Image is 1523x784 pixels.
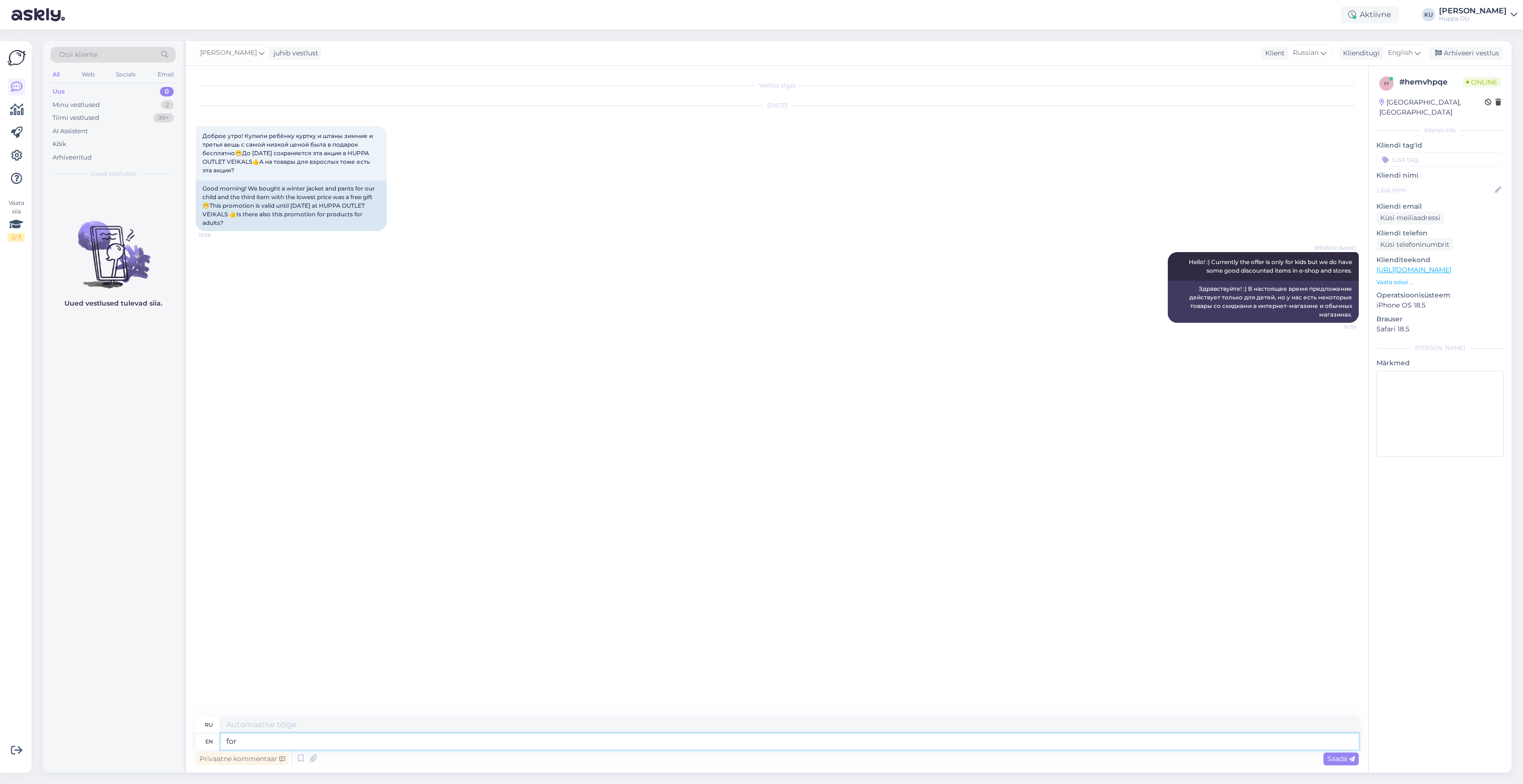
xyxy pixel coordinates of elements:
span: 10:39 [1320,323,1356,330]
div: [GEOGRAPHIC_DATA], [GEOGRAPHIC_DATA] [1379,97,1485,117]
div: Socials [114,68,137,81]
span: Otsi kliente [59,50,97,60]
div: Huppa OÜ [1439,15,1507,22]
img: Askly Logo [8,49,26,67]
div: [PERSON_NAME] [1439,7,1507,15]
p: Kliendi tag'id [1376,140,1504,150]
span: 10:38 [199,232,234,239]
span: Uued vestlused [91,170,136,178]
div: KU [1422,8,1435,21]
div: Email [156,68,176,81]
p: Märkmed [1376,358,1504,368]
textarea: fo [221,733,1359,750]
span: h [1384,80,1389,87]
div: Klienditugi [1339,48,1380,58]
div: Good morning! We bought a winter jacket and pants for our child and the third item with the lowes... [196,180,387,231]
div: en [205,733,213,750]
input: Lisa nimi [1377,185,1493,195]
div: 99+ [153,113,174,123]
p: Kliendi email [1376,201,1504,212]
input: Lisa tag [1376,152,1504,167]
div: Privaatne kommentaar [196,752,289,765]
span: Online [1462,77,1501,87]
div: Aktiivne [1341,6,1399,23]
div: [DATE] [196,101,1359,110]
div: Vestlus algas [196,81,1359,90]
div: All [51,68,62,81]
div: 2 [161,100,174,110]
div: Kõik [53,139,66,149]
span: Saada [1327,754,1355,763]
div: [PERSON_NAME] [1376,344,1504,352]
div: 2 / 3 [8,233,25,242]
div: Arhiveeri vestlus [1429,47,1503,60]
div: 0 [160,87,174,96]
span: [PERSON_NAME] [1315,244,1356,252]
a: [URL][DOMAIN_NAME] [1376,265,1451,274]
p: Safari 18.5 [1376,324,1504,334]
p: Kliendi nimi [1376,170,1504,180]
p: Operatsioonisüsteem [1376,290,1504,300]
div: # hemvhpqe [1399,76,1462,88]
div: Kliendi info [1376,126,1504,135]
p: Vaata edasi ... [1376,278,1504,286]
img: No chats [43,204,183,290]
div: Küsi telefoninumbrit [1376,238,1453,251]
span: English [1388,48,1413,58]
p: Kliendi telefon [1376,228,1504,238]
div: Tiimi vestlused [53,113,99,123]
div: Здравствуйте! :) В настоящее время предложение действует только для детей, но у нас есть некоторы... [1168,281,1359,323]
div: juhib vestlust [270,48,318,58]
div: Minu vestlused [53,100,100,110]
div: Küsi meiliaadressi [1376,212,1444,224]
a: [PERSON_NAME]Huppa OÜ [1439,7,1517,22]
p: Klienditeekond [1376,255,1504,265]
span: Hello! :) Currently the offer is only for kids but we do have some good discounted items in e-sho... [1189,258,1354,274]
div: ru [205,717,213,733]
div: Arhiveeritud [53,153,92,162]
div: Web [80,68,96,81]
span: [PERSON_NAME] [200,48,257,58]
div: Uus [53,87,65,96]
div: Vaata siia [8,199,25,242]
div: Klient [1261,48,1285,58]
p: Brauser [1376,314,1504,324]
div: AI Assistent [53,127,88,136]
p: iPhone OS 18.5 [1376,300,1504,310]
span: Russian [1293,48,1319,58]
span: Доброе утро! Купили ребёнку куртку и штаны зимние и третья вещь с самой низкой ценой была в подар... [202,132,374,174]
p: Uued vestlused tulevad siia. [64,298,162,308]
